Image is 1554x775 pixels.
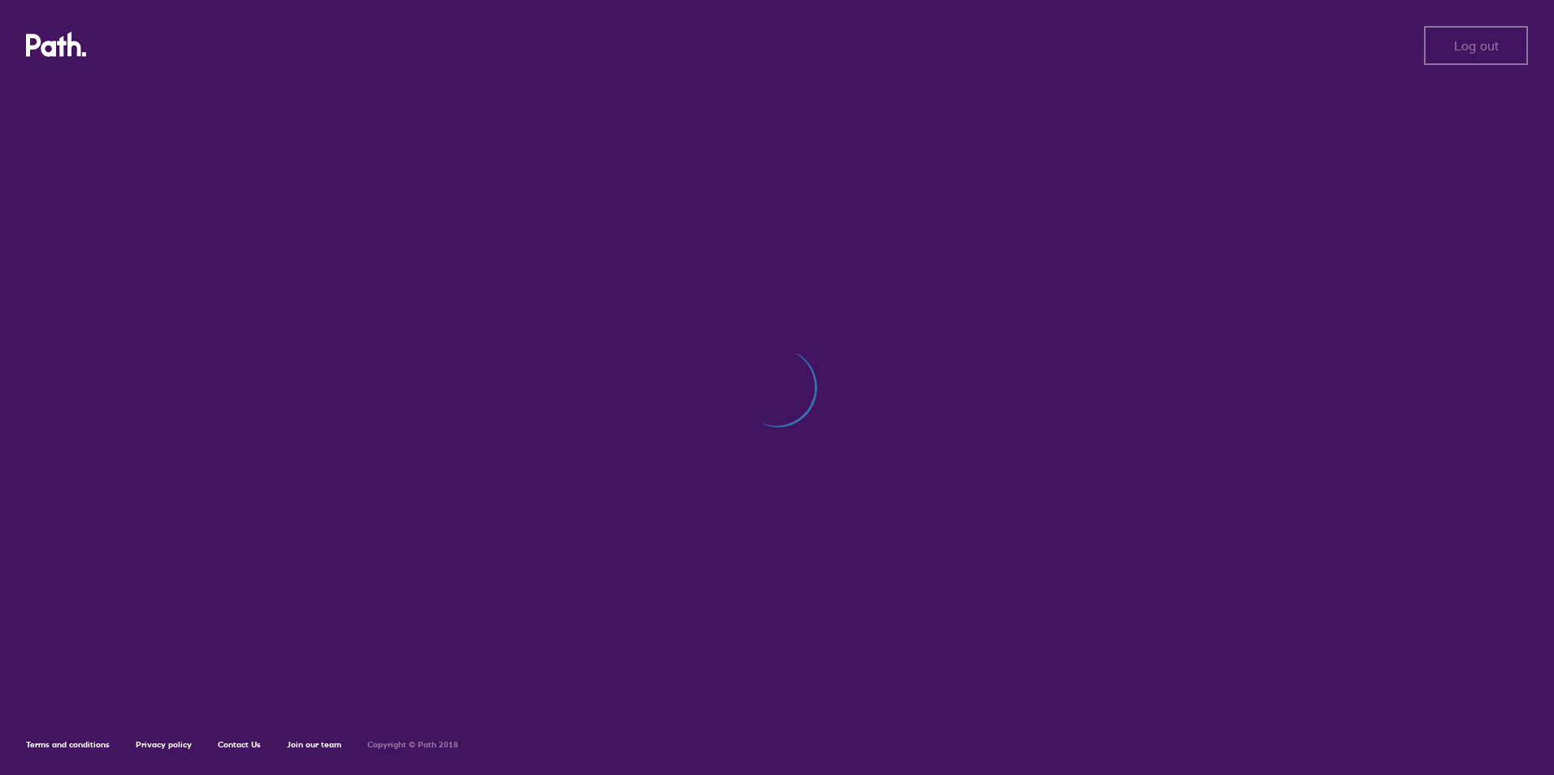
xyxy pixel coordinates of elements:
[1454,38,1499,53] span: Log out
[136,739,192,750] a: Privacy policy
[367,740,458,750] h6: Copyright © Path 2018
[1424,26,1528,65] button: Log out
[218,739,261,750] a: Contact Us
[26,739,110,750] a: Terms and conditions
[287,739,341,750] a: Join our team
